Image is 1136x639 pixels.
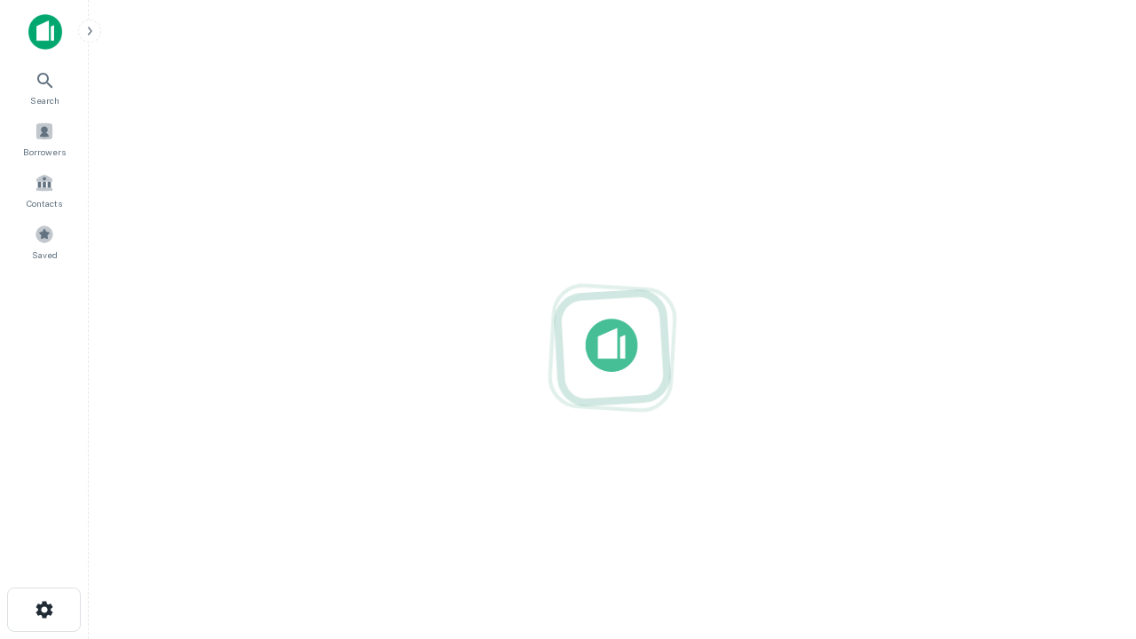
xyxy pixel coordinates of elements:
span: Borrowers [23,145,66,159]
iframe: Chat Widget [1047,497,1136,582]
a: Saved [5,217,83,265]
span: Search [30,93,59,107]
a: Search [5,63,83,111]
a: Contacts [5,166,83,214]
a: Borrowers [5,114,83,162]
span: Saved [32,248,58,262]
img: capitalize-icon.png [28,14,62,50]
span: Contacts [27,196,62,210]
